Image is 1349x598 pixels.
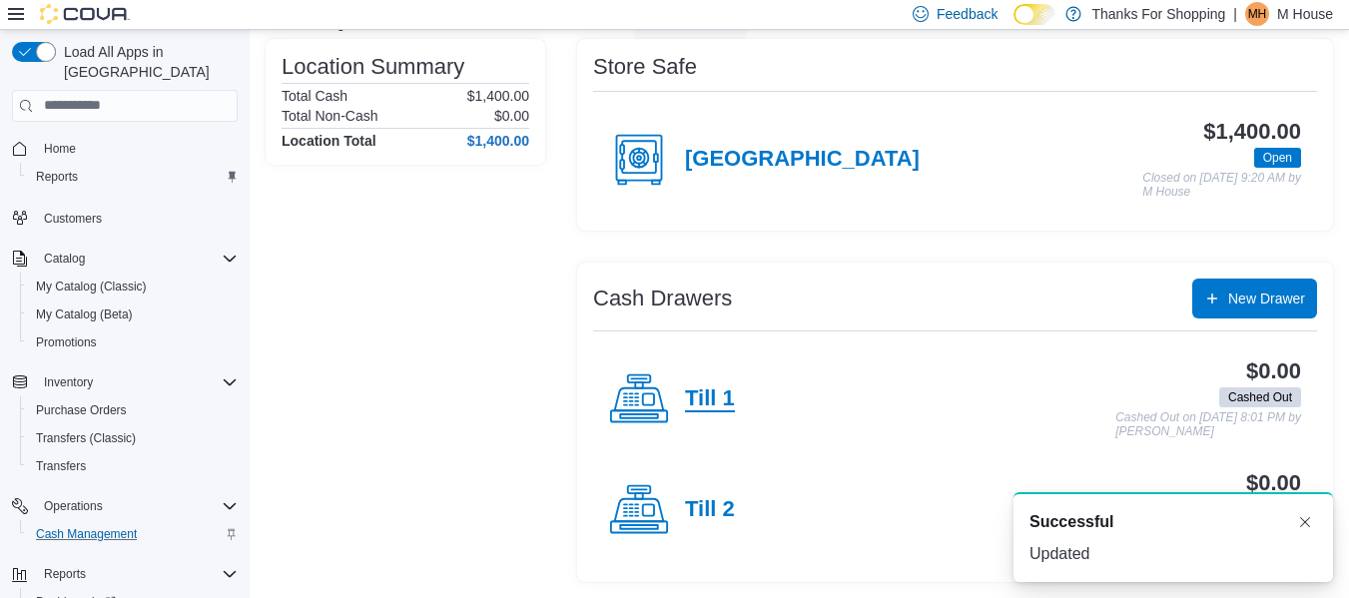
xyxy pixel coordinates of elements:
[28,426,144,450] a: Transfers (Classic)
[40,4,130,24] img: Cova
[4,134,246,163] button: Home
[28,302,238,326] span: My Catalog (Beta)
[1013,25,1014,26] span: Dark Mode
[28,330,238,354] span: Promotions
[36,306,133,322] span: My Catalog (Beta)
[28,302,141,326] a: My Catalog (Beta)
[28,275,238,299] span: My Catalog (Classic)
[44,498,103,514] span: Operations
[4,245,246,273] button: Catalog
[20,300,246,328] button: My Catalog (Beta)
[28,330,105,354] a: Promotions
[36,370,101,394] button: Inventory
[4,560,246,588] button: Reports
[1245,2,1269,26] div: M House
[1029,510,1113,534] span: Successful
[593,287,732,310] h3: Cash Drawers
[20,328,246,356] button: Promotions
[1233,2,1237,26] p: |
[282,55,464,79] h3: Location Summary
[1228,289,1305,308] span: New Drawer
[28,398,238,422] span: Purchase Orders
[44,566,86,582] span: Reports
[36,247,93,271] button: Catalog
[1254,148,1301,168] span: Open
[36,494,111,518] button: Operations
[1029,510,1317,534] div: Notification
[28,426,238,450] span: Transfers (Classic)
[36,169,78,185] span: Reports
[44,251,85,267] span: Catalog
[44,374,93,390] span: Inventory
[467,133,529,149] h4: $1,400.00
[1013,4,1055,25] input: Dark Mode
[4,492,246,520] button: Operations
[4,203,246,232] button: Customers
[36,334,97,350] span: Promotions
[685,147,920,173] h4: [GEOGRAPHIC_DATA]
[1091,2,1225,26] p: Thanks For Shopping
[685,497,735,523] h4: Till 2
[282,88,347,104] h6: Total Cash
[1029,542,1317,566] div: Updated
[36,494,238,518] span: Operations
[20,273,246,300] button: My Catalog (Classic)
[28,165,86,189] a: Reports
[36,430,136,446] span: Transfers (Classic)
[1219,387,1301,407] span: Cashed Out
[28,454,94,478] a: Transfers
[36,526,137,542] span: Cash Management
[36,370,238,394] span: Inventory
[1115,411,1301,438] p: Cashed Out on [DATE] 8:01 PM by [PERSON_NAME]
[1246,471,1301,495] h3: $0.00
[28,522,145,546] a: Cash Management
[4,368,246,396] button: Inventory
[20,452,246,480] button: Transfers
[685,386,735,412] h4: Till 1
[1277,2,1333,26] p: M House
[494,108,529,124] p: $0.00
[36,562,94,586] button: Reports
[282,108,378,124] h6: Total Non-Cash
[1142,172,1301,199] p: Closed on [DATE] 9:20 AM by M House
[1248,2,1267,26] span: MH
[1263,149,1292,167] span: Open
[36,562,238,586] span: Reports
[36,402,127,418] span: Purchase Orders
[56,42,238,82] span: Load All Apps in [GEOGRAPHIC_DATA]
[282,133,376,149] h4: Location Total
[28,522,238,546] span: Cash Management
[1228,388,1292,406] span: Cashed Out
[36,205,238,230] span: Customers
[36,458,86,474] span: Transfers
[20,520,246,548] button: Cash Management
[1203,120,1301,144] h3: $1,400.00
[20,396,246,424] button: Purchase Orders
[467,88,529,104] p: $1,400.00
[1246,359,1301,383] h3: $0.00
[44,211,102,227] span: Customers
[1293,510,1317,534] button: Dismiss toast
[28,275,155,299] a: My Catalog (Classic)
[36,247,238,271] span: Catalog
[593,55,697,79] h3: Store Safe
[36,137,84,161] a: Home
[36,207,110,231] a: Customers
[1192,279,1317,318] button: New Drawer
[44,141,76,157] span: Home
[937,4,998,24] span: Feedback
[36,136,238,161] span: Home
[36,279,147,295] span: My Catalog (Classic)
[28,165,238,189] span: Reports
[28,454,238,478] span: Transfers
[28,398,135,422] a: Purchase Orders
[20,163,246,191] button: Reports
[20,424,246,452] button: Transfers (Classic)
